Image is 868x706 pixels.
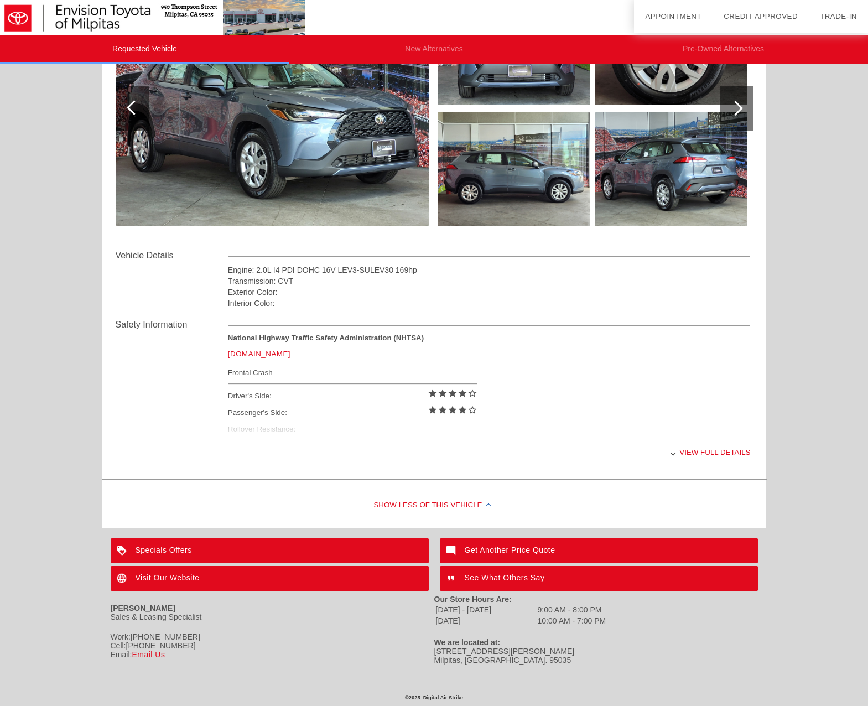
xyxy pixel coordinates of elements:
div: Passenger's Side: [228,404,477,421]
i: star [448,405,458,415]
div: Engine: 2.0L I4 PDI DOHC 16V LEV3-SULEV30 169hp [228,264,751,276]
div: [STREET_ADDRESS][PERSON_NAME] Milpitas, [GEOGRAPHIC_DATA]. 95035 [434,647,758,665]
li: Pre-Owned Alternatives [579,35,868,64]
div: View full details [228,439,751,466]
img: image.aspx [438,112,590,226]
a: Get Another Price Quote [440,538,758,563]
strong: Our Store Hours Are: [434,595,512,604]
i: star_border [467,388,477,398]
div: Frontal Crash [228,366,477,380]
img: ic_language_white_24dp_2x.png [111,566,136,591]
i: star [428,405,438,415]
a: Specials Offers [111,538,429,563]
div: Work: [111,632,434,641]
div: Vehicle Details [116,249,228,262]
img: ic_format_quote_white_24dp_2x.png [440,566,465,591]
div: Email: [111,650,434,659]
i: star [458,388,467,398]
i: star [438,405,448,415]
div: Sales & Leasing Specialist [111,612,434,621]
td: 9:00 AM - 8:00 PM [537,605,607,615]
td: [DATE] [435,616,536,626]
img: ic_loyalty_white_24dp_2x.png [111,538,136,563]
strong: We are located at: [434,638,501,647]
div: Transmission: CVT [228,276,751,287]
td: [DATE] - [DATE] [435,605,536,615]
div: Show Less of this Vehicle [102,484,766,528]
i: star [448,388,458,398]
i: star [438,388,448,398]
i: star [458,405,467,415]
li: New Alternatives [289,35,579,64]
strong: National Highway Traffic Safety Administration (NHTSA) [228,334,424,342]
img: image.aspx [595,112,747,226]
div: Cell: [111,641,434,650]
div: Interior Color: [228,298,751,309]
a: Email Us [132,650,165,659]
div: Exterior Color: [228,287,751,298]
span: [PHONE_NUMBER] [131,632,200,641]
div: Driver's Side: [228,388,477,404]
a: See What Others Say [440,566,758,591]
a: Appointment [645,12,701,20]
a: Credit Approved [724,12,798,20]
div: Safety Information [116,318,228,331]
td: 10:00 AM - 7:00 PM [537,616,607,626]
a: Visit Our Website [111,566,429,591]
i: star [428,388,438,398]
img: ic_mode_comment_white_24dp_2x.png [440,538,465,563]
strong: [PERSON_NAME] [111,604,175,612]
a: Trade-In [820,12,857,20]
i: star_border [467,405,477,415]
span: [PHONE_NUMBER] [126,641,196,650]
a: [DOMAIN_NAME] [228,350,290,358]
